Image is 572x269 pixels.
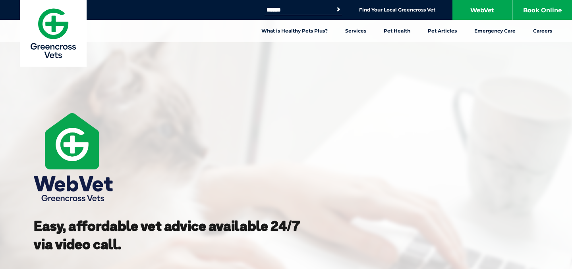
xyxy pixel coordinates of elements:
a: Emergency Care [466,20,524,42]
a: Pet Health [375,20,419,42]
a: Find Your Local Greencross Vet [359,7,435,13]
button: Search [334,6,342,13]
a: Services [336,20,375,42]
a: What is Healthy Pets Plus? [253,20,336,42]
a: Pet Articles [419,20,466,42]
strong: Easy, affordable vet advice available 24/7 via video call. [34,217,300,253]
a: Careers [524,20,561,42]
